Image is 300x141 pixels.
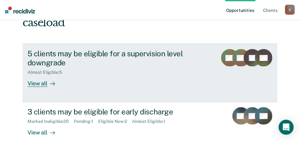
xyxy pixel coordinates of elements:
div: View all [28,75,63,87]
div: Pending : 1 [74,119,98,124]
div: Almost Eligible : 5 [28,70,67,75]
div: 3 clients may be eligible for early discharge [28,107,224,116]
div: Marked Ineligible : 20 [28,119,74,124]
div: 5 clients may be eligible for a supervision level downgrade [28,49,212,67]
div: Open Intercom Messenger [279,120,294,135]
div: View all [28,124,63,136]
img: Recidiviz [5,7,35,13]
button: D [285,5,295,15]
div: Eligible Now : 2 [98,119,132,124]
a: 5 clients may be eligible for a supervision level downgradeAlmost Eligible:5View all [23,44,277,102]
div: Almost Eligible : 1 [132,119,170,124]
